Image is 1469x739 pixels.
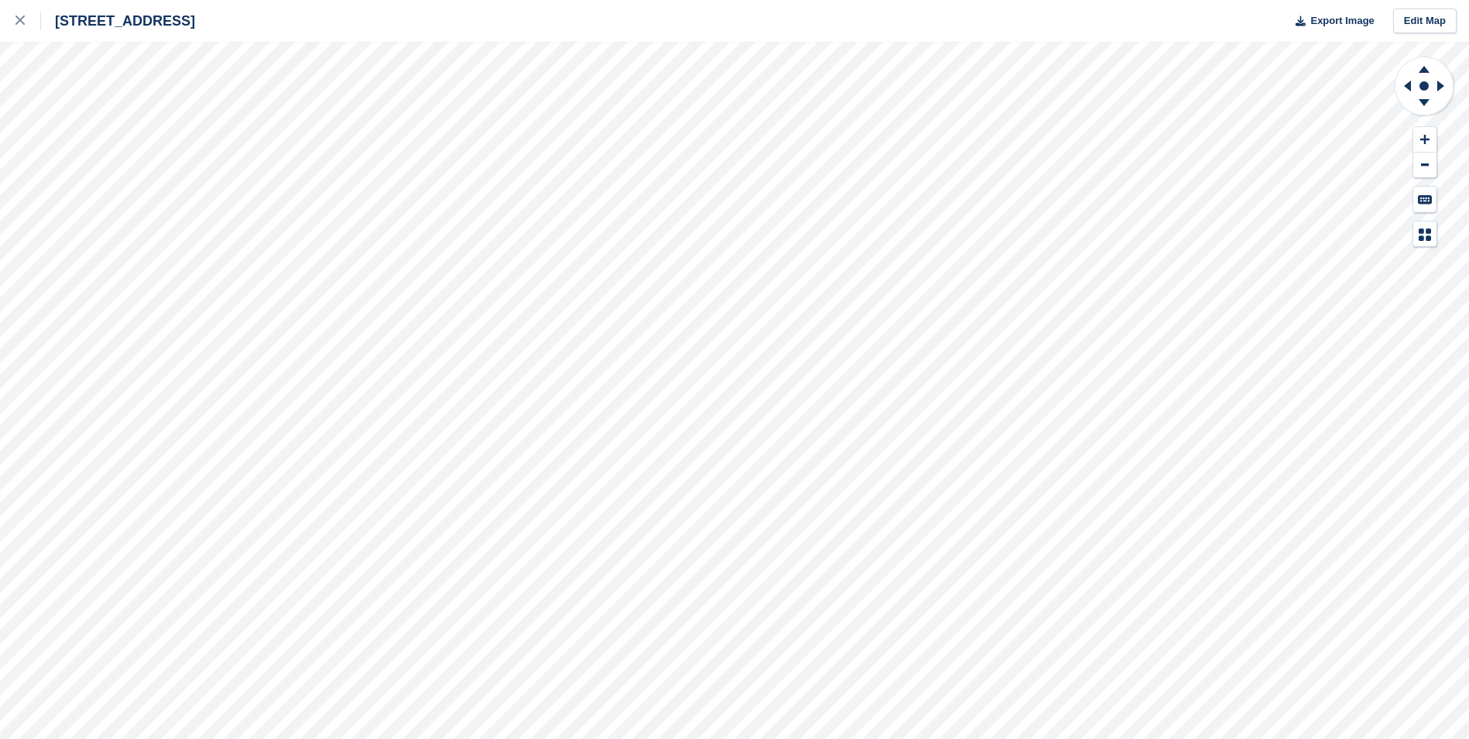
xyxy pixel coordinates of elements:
span: Export Image [1310,13,1374,29]
button: Keyboard Shortcuts [1413,187,1436,212]
button: Map Legend [1413,222,1436,247]
button: Zoom Out [1413,153,1436,178]
button: Export Image [1286,9,1375,34]
a: Edit Map [1393,9,1457,34]
button: Zoom In [1413,127,1436,153]
div: [STREET_ADDRESS] [41,12,195,30]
